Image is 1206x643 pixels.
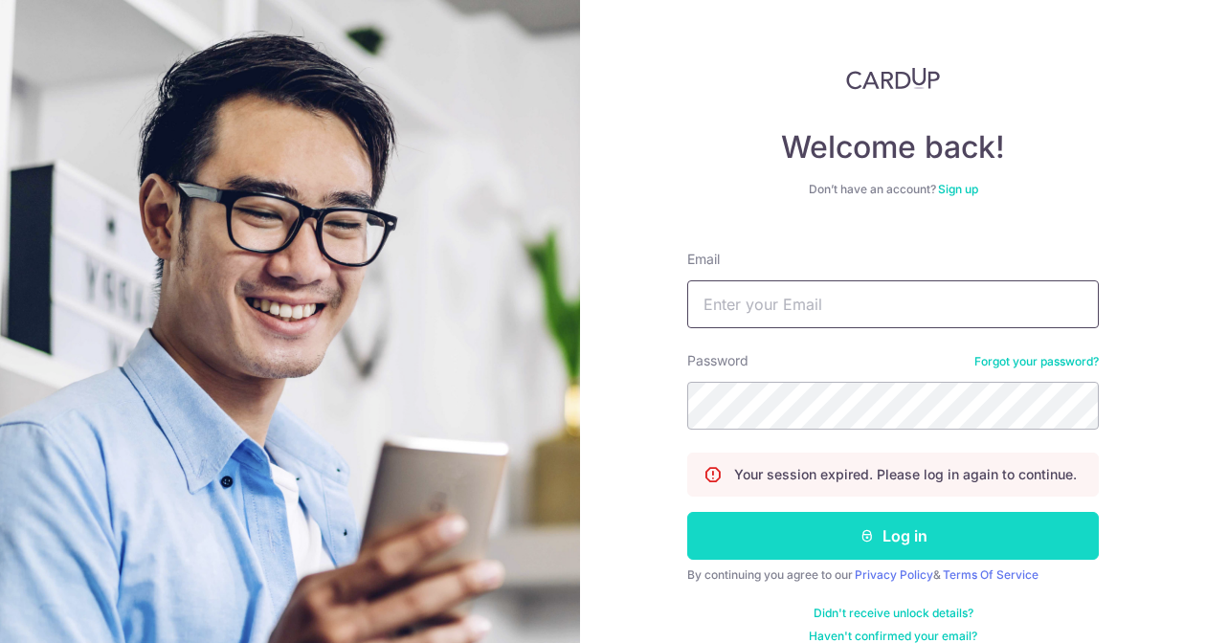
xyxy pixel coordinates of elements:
[687,280,1099,328] input: Enter your Email
[734,465,1077,484] p: Your session expired. Please log in again to continue.
[687,351,748,370] label: Password
[687,567,1099,583] div: By continuing you agree to our &
[687,250,720,269] label: Email
[943,567,1038,582] a: Terms Of Service
[687,128,1099,166] h4: Welcome back!
[846,67,940,90] img: CardUp Logo
[687,512,1099,560] button: Log in
[938,182,978,196] a: Sign up
[687,182,1099,197] div: Don’t have an account?
[855,567,933,582] a: Privacy Policy
[974,354,1099,369] a: Forgot your password?
[814,606,973,621] a: Didn't receive unlock details?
